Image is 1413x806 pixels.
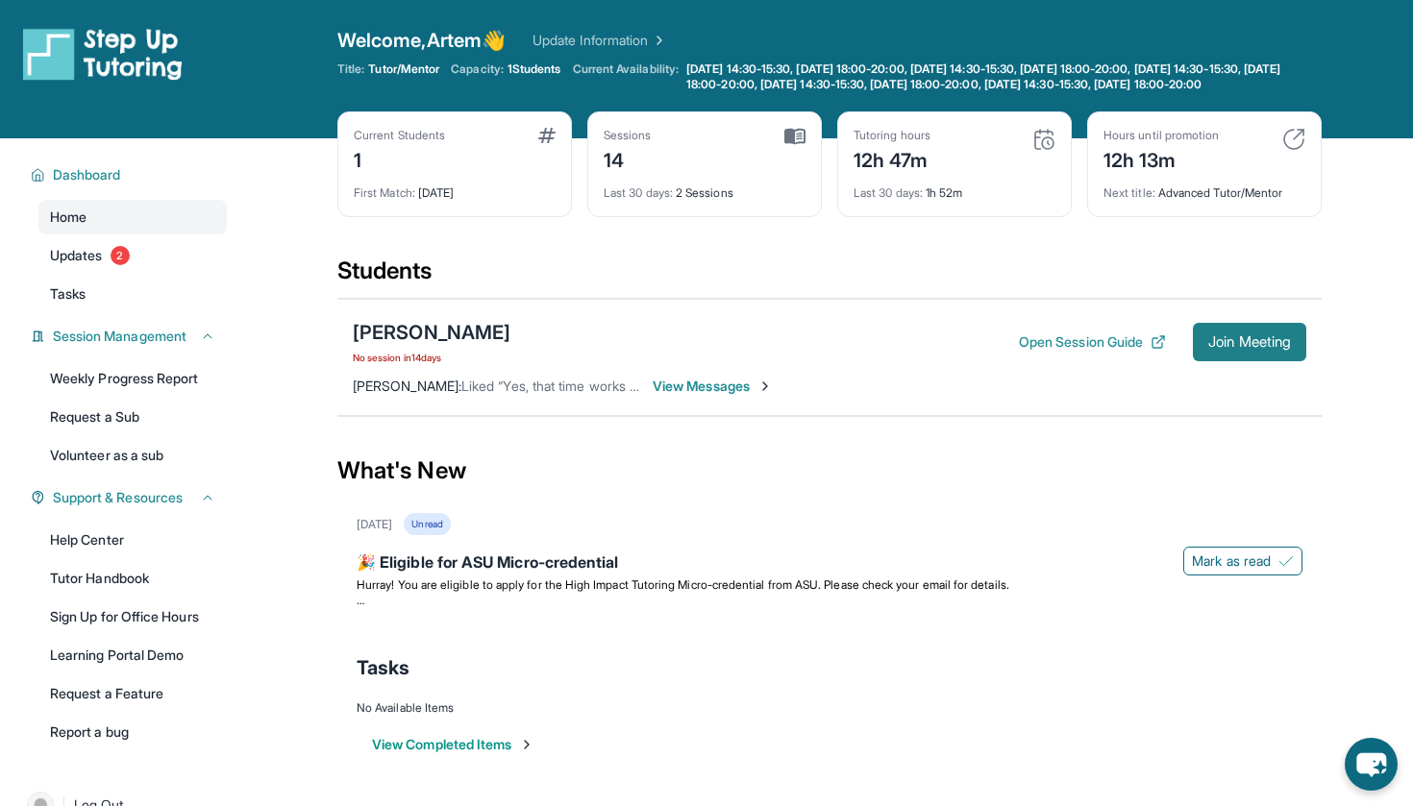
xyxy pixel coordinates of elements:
span: Support & Resources [53,488,183,507]
a: Request a Feature [38,676,227,711]
a: Weekly Progress Report [38,361,227,396]
div: No Available Items [357,700,1302,716]
span: Title: [337,61,364,77]
img: card [1282,128,1305,151]
span: First Match : [354,185,415,200]
a: Volunteer as a sub [38,438,227,473]
button: Join Meeting [1193,323,1306,361]
button: Mark as read [1183,547,1302,575]
div: 1h 52m [854,174,1055,201]
div: [DATE] [354,174,556,201]
button: View Completed Items [372,735,534,754]
img: Chevron Right [648,31,667,50]
a: Update Information [533,31,667,50]
span: Tasks [357,654,409,681]
div: Unread [404,513,450,535]
a: Updates2 [38,238,227,273]
img: Mark as read [1278,553,1294,569]
span: 1 Students [508,61,561,77]
a: Tasks [38,277,227,311]
span: Updates [50,246,103,265]
button: chat-button [1345,738,1398,791]
a: Sign Up for Office Hours [38,599,227,634]
a: Report a bug [38,715,227,749]
div: Current Students [354,128,445,143]
a: [DATE] 14:30-15:30, [DATE] 18:00-20:00, [DATE] 14:30-15:30, [DATE] 18:00-20:00, [DATE] 14:30-15:3... [682,61,1322,92]
div: 1 [354,143,445,174]
img: card [538,128,556,143]
div: Sessions [604,128,652,143]
div: 14 [604,143,652,174]
span: Last 30 days : [604,185,673,200]
span: [DATE] 14:30-15:30, [DATE] 18:00-20:00, [DATE] 14:30-15:30, [DATE] 18:00-20:00, [DATE] 14:30-15:3... [686,61,1318,92]
button: Open Session Guide [1019,332,1166,352]
span: Home [50,208,87,227]
span: Welcome, Artem 👋 [337,27,506,54]
div: Tutoring hours [854,128,930,143]
div: 🎉 Eligible for ASU Micro-credential [357,550,1302,577]
button: Support & Resources [45,488,215,507]
div: Students [337,256,1322,298]
div: Advanced Tutor/Mentor [1103,174,1305,201]
span: Current Availability: [573,61,679,92]
span: View Messages [653,377,773,396]
button: Dashboard [45,165,215,184]
a: Request a Sub [38,400,227,434]
a: Tutor Handbook [38,561,227,596]
span: Capacity: [451,61,504,77]
div: 12h 47m [854,143,930,174]
div: 2 Sessions [604,174,806,201]
span: Liked “Yes, that time works for us.” [461,378,672,394]
a: Home [38,200,227,234]
span: Next title : [1103,185,1155,200]
span: Hurray! You are eligible to apply for the High Impact Tutoring Micro-credential from ASU. Please ... [357,577,1009,592]
div: Hours until promotion [1103,128,1219,143]
a: Help Center [38,523,227,557]
div: 12h 13m [1103,143,1219,174]
div: [PERSON_NAME] [353,319,510,346]
span: Tutor/Mentor [368,61,439,77]
span: Join Meeting [1208,336,1291,348]
span: 2 [111,246,130,265]
img: card [784,128,806,145]
button: Session Management [45,327,215,346]
span: No session in 14 days [353,350,510,365]
span: Mark as read [1192,551,1271,571]
span: [PERSON_NAME] : [353,378,461,394]
img: Chevron-Right [757,379,773,394]
div: [DATE] [357,517,392,532]
span: Session Management [53,327,186,346]
div: What's New [337,428,1322,513]
span: Last 30 days : [854,185,923,200]
span: Tasks [50,284,86,304]
span: Dashboard [53,165,121,184]
img: logo [23,27,183,81]
img: card [1032,128,1055,151]
a: Learning Portal Demo [38,638,227,672]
